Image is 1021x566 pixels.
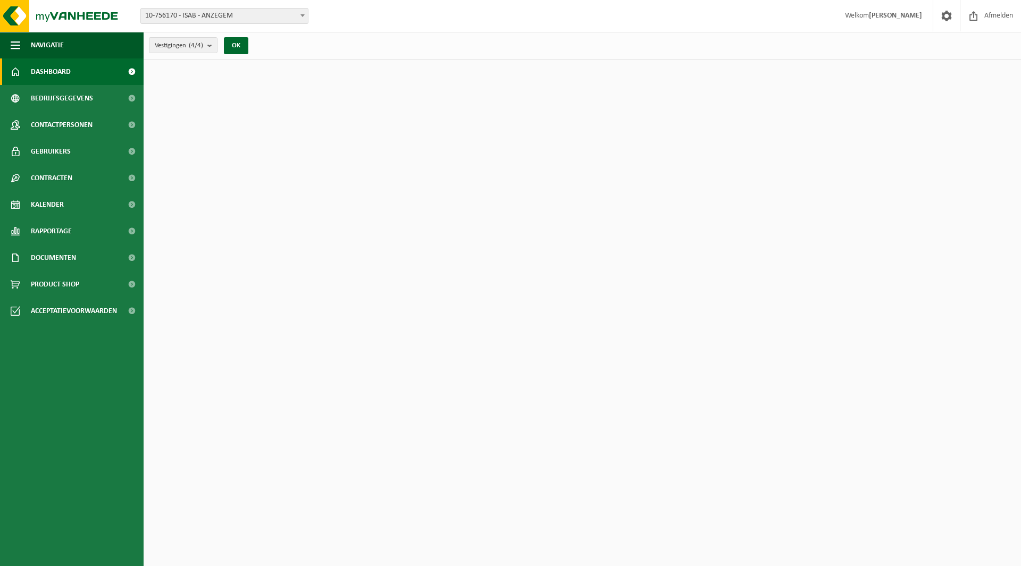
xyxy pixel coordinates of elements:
[31,218,72,244] span: Rapportage
[31,138,71,165] span: Gebruikers
[155,38,203,54] span: Vestigingen
[31,298,117,324] span: Acceptatievoorwaarden
[149,37,217,53] button: Vestigingen(4/4)
[31,58,71,85] span: Dashboard
[224,37,248,54] button: OK
[141,9,308,23] span: 10-756170 - ISAB - ANZEGEM
[31,112,93,138] span: Contactpersonen
[31,191,64,218] span: Kalender
[31,165,72,191] span: Contracten
[869,12,922,20] strong: [PERSON_NAME]
[140,8,308,24] span: 10-756170 - ISAB - ANZEGEM
[31,244,76,271] span: Documenten
[189,42,203,49] count: (4/4)
[31,85,93,112] span: Bedrijfsgegevens
[31,32,64,58] span: Navigatie
[31,271,79,298] span: Product Shop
